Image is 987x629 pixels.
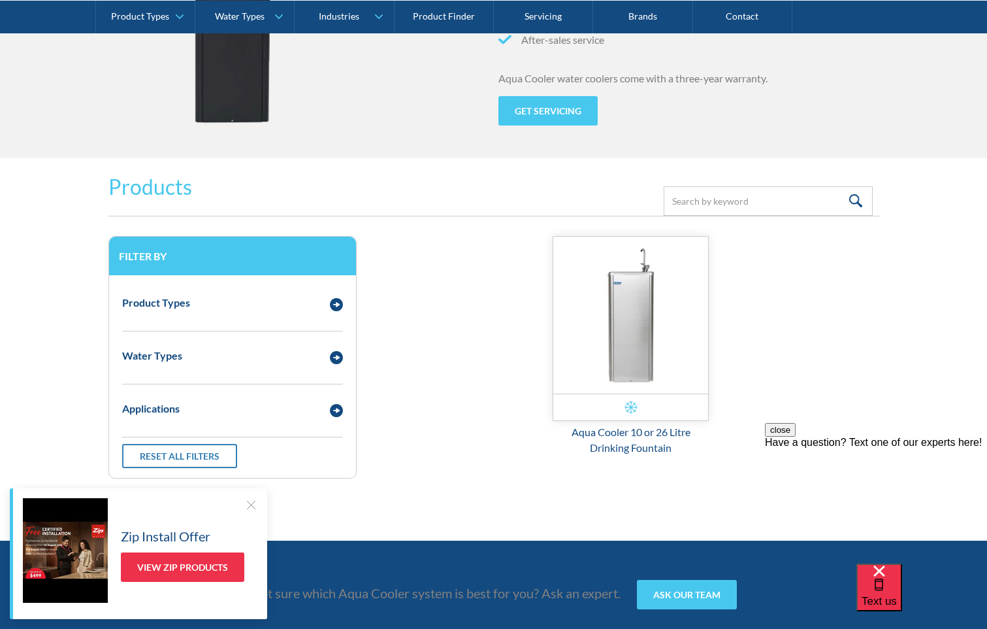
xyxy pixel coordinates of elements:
[553,236,709,456] a: Aqua Cooler 10 or 26 Litre Drinking FountainAqua Cooler 10 or 26 Litre Drinking Fountain
[856,564,987,629] iframe: podium webchat widget bubble
[637,580,737,609] a: Ask our team
[215,10,265,22] div: Water Types
[121,552,244,582] a: View Zip Products
[122,295,190,311] div: Product Types
[119,250,346,262] h3: Filter by
[122,348,182,364] div: Water Types
[498,71,879,86] p: Aqua Cooler water coolers come with a three-year warranty.
[251,583,621,603] p: Not sure which Aqua Cooler system is best for you? Ask an expert.
[122,444,237,468] a: Reset all filters
[553,237,709,394] img: Aqua Cooler 10 or 26 Litre Drinking Fountain
[498,32,879,48] li: After-sales service
[122,401,180,416] div: Applications
[108,171,192,203] h2: Products
[111,10,169,22] div: Product Types
[553,424,709,456] div: Aqua Cooler 10 or 26 Litre Drinking Fountain
[23,498,108,603] img: Zip Install Offer
[121,526,210,546] h5: Zip Install Offer
[498,96,598,126] a: Get servicing
[664,186,873,216] input: Search by keyword
[765,423,987,580] iframe: podium webchat widget prompt
[13,158,974,511] form: Email Form 3
[319,10,359,22] div: Industries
